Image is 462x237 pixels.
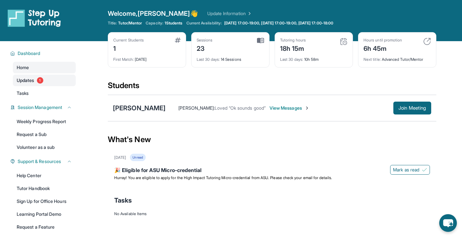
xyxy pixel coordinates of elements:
[113,38,144,43] div: Current Students
[393,167,419,173] span: Mark as read
[13,141,76,153] a: Volunteer as a sub
[224,21,333,26] span: [DATE] 17:00-19:00, [DATE] 17:00-19:00, [DATE] 17:00-18:00
[340,38,347,45] img: card
[8,9,61,27] img: logo
[197,43,213,53] div: 23
[280,43,306,53] div: 18h 15m
[280,57,303,62] span: Last 30 days :
[118,21,142,26] span: Tutor/Mentor
[146,21,163,26] span: Capacity:
[13,170,76,181] a: Help Center
[108,80,436,95] div: Students
[13,221,76,233] a: Request a Feature
[113,104,166,113] div: [PERSON_NAME]
[398,106,426,110] span: Join Meeting
[13,183,76,194] a: Tutor Handbook
[15,158,72,165] button: Support & Resources
[197,38,213,43] div: Sessions
[393,102,431,114] button: Join Meeting
[130,154,145,161] div: Unread
[364,53,431,62] div: Advanced Tutor/Mentor
[280,38,306,43] div: Tutoring hours
[114,166,430,175] div: 🎉 Eligible for ASU Micro-credential
[18,104,62,111] span: Session Management
[390,165,430,175] button: Mark as read
[114,196,132,205] span: Tasks
[165,21,183,26] span: 1 Students
[13,116,76,127] a: Weekly Progress Report
[17,64,29,71] span: Home
[18,50,40,57] span: Dashboard
[364,57,381,62] span: Next title :
[17,90,29,96] span: Tasks
[113,57,134,62] span: First Match :
[280,53,347,62] div: 10h 58m
[197,53,264,62] div: 14 Sessions
[257,38,264,43] img: card
[223,21,335,26] a: [DATE] 17:00-19:00, [DATE] 17:00-19:00, [DATE] 17:00-18:00
[304,105,310,111] img: Chevron-Right
[114,175,332,180] span: Hurray! You are eligible to apply for the High Impact Tutoring Micro-credential from ASU. Please ...
[269,105,310,111] span: View Messages
[108,9,198,18] span: Welcome, [PERSON_NAME] 👋
[15,50,72,57] button: Dashboard
[113,43,144,53] div: 1
[108,21,117,26] span: Title:
[364,43,402,53] div: 6h 45m
[423,38,431,45] img: card
[246,10,252,17] img: Chevron Right
[13,208,76,220] a: Learning Portal Demo
[364,38,402,43] div: Hours until promotion
[13,75,76,86] a: Updates1
[439,214,457,232] button: chat-button
[114,155,126,160] div: [DATE]
[108,125,436,154] div: What's New
[113,53,181,62] div: [DATE]
[13,196,76,207] a: Sign Up for Office Hours
[186,21,222,26] span: Current Availability:
[13,62,76,73] a: Home
[15,104,72,111] button: Session Management
[178,105,215,111] span: [PERSON_NAME] :
[422,167,427,172] img: Mark as read
[18,158,61,165] span: Support & Resources
[215,105,266,111] span: Loved “Ok sounds good”
[13,129,76,140] a: Request a Sub
[37,77,43,84] span: 1
[175,38,181,43] img: card
[114,211,430,216] div: No Available Items
[197,57,220,62] span: Last 30 days :
[13,87,76,99] a: Tasks
[17,77,34,84] span: Updates
[207,10,252,17] a: Update Information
